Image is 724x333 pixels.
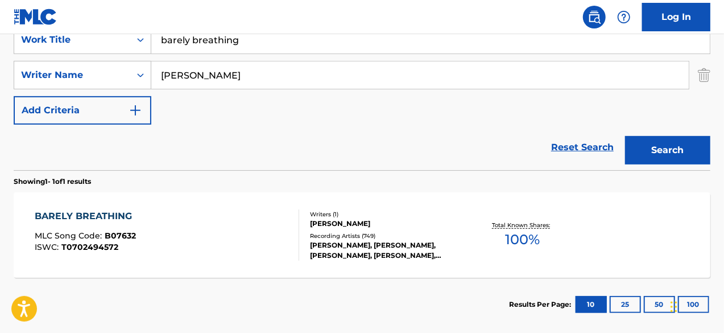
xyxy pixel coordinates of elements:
iframe: Chat Widget [667,278,724,333]
img: MLC Logo [14,9,57,25]
img: Delete Criterion [698,61,710,89]
span: ISWC : [35,242,61,252]
span: T0702494572 [61,242,118,252]
a: Public Search [583,6,606,28]
img: help [617,10,631,24]
button: Add Criteria [14,96,151,125]
div: BARELY BREATHING [35,209,138,223]
button: 50 [644,296,675,313]
a: BARELY BREATHINGMLC Song Code:B07632ISWC:T0702494572Writers (1)[PERSON_NAME]Recording Artists (74... [14,192,710,278]
button: Search [625,136,710,165]
a: Reset Search [545,135,619,160]
p: Total Known Shares: [493,221,553,229]
div: Writer Name [21,68,123,82]
button: 10 [576,296,607,313]
div: Help [613,6,635,28]
div: Writers ( 1 ) [310,210,465,219]
img: search [588,10,601,24]
span: 100 % [506,229,540,250]
div: [PERSON_NAME] [310,219,465,229]
a: Log In [642,3,710,31]
button: 25 [610,296,641,313]
div: [PERSON_NAME], [PERSON_NAME], [PERSON_NAME], [PERSON_NAME], [PERSON_NAME] [310,240,465,261]
form: Search Form [14,26,710,170]
span: B07632 [105,231,136,241]
div: Work Title [21,33,123,47]
div: Drag [671,290,677,324]
div: Recording Artists ( 749 ) [310,232,465,240]
img: 9d2ae6d4665cec9f34b9.svg [129,104,142,117]
p: Showing 1 - 1 of 1 results [14,176,91,187]
p: Results Per Page: [509,299,574,310]
span: MLC Song Code : [35,231,105,241]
